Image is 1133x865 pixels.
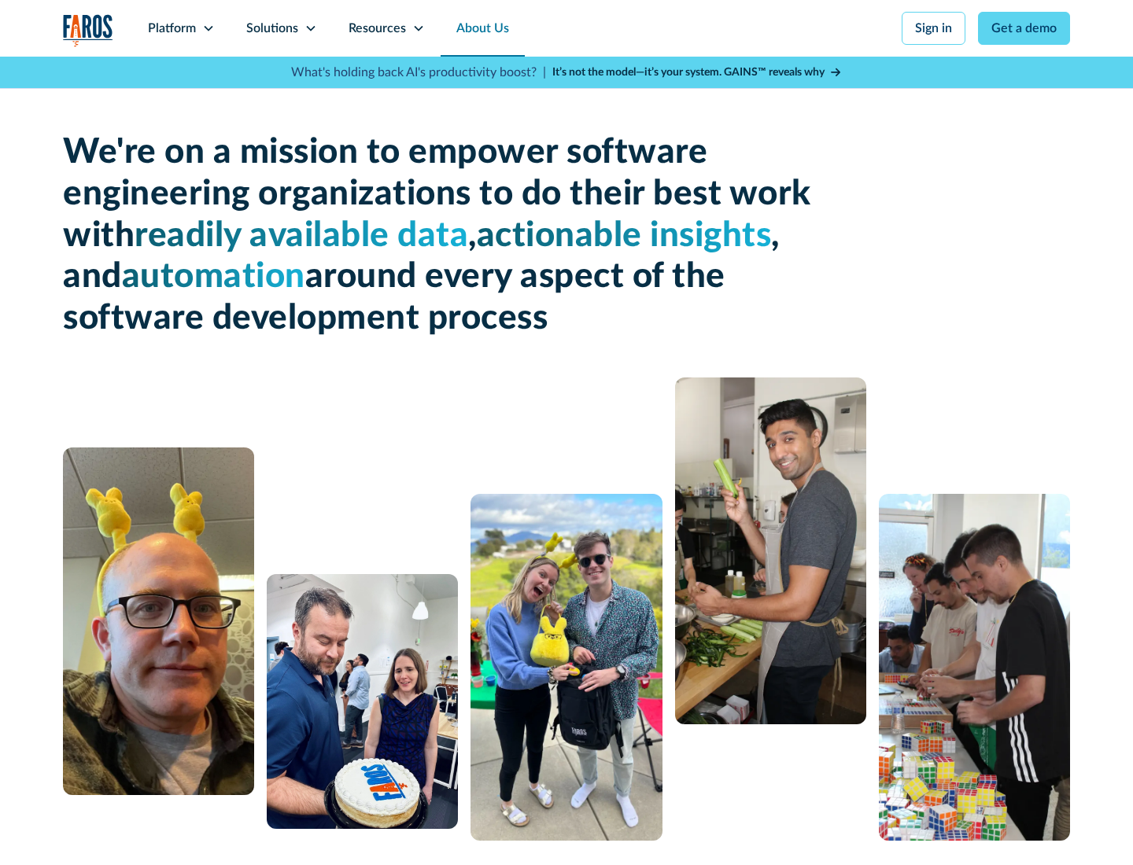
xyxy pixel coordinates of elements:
[902,12,965,45] a: Sign in
[148,19,196,38] div: Platform
[879,494,1070,841] img: 5 people constructing a puzzle from Rubik's cubes
[63,14,113,46] img: Logo of the analytics and reporting company Faros.
[349,19,406,38] div: Resources
[63,14,113,46] a: home
[978,12,1070,45] a: Get a demo
[63,447,254,795] img: A man with glasses and a bald head wearing a yellow bunny headband.
[477,219,772,253] span: actionable insights
[552,64,842,81] a: It’s not the model—it’s your system. GAINS™ reveals why
[291,63,546,82] p: What's holding back AI's productivity boost? |
[552,67,825,78] strong: It’s not the model—it’s your system. GAINS™ reveals why
[135,219,468,253] span: readily available data
[246,19,298,38] div: Solutions
[471,494,662,841] img: A man and a woman standing next to each other.
[63,132,818,340] h1: We're on a mission to empower software engineering organizations to do their best work with , , a...
[122,259,305,294] span: automation
[675,377,866,724] img: man cooking with celery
